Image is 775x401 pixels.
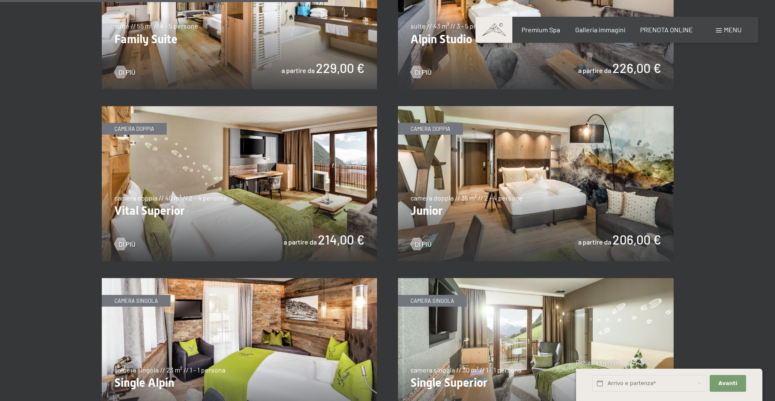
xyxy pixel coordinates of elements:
a: Galleria immagini [575,26,625,34]
a: Single Alpin [102,279,377,284]
span: Di più [415,68,431,77]
a: Di più [411,68,431,77]
span: Richiesta express [576,359,618,366]
span: Di più [119,68,135,77]
button: Avanti [710,375,746,392]
a: Di più [114,240,135,249]
img: Junior [398,106,674,261]
a: Junior [398,107,674,112]
img: Vital Superior [102,106,377,261]
a: Single Superior [398,279,674,284]
a: PRENOTA ONLINE [640,26,693,34]
a: Di più [411,240,431,249]
a: Di più [114,68,135,77]
span: Di più [415,240,431,249]
a: Premium Spa [522,26,560,34]
span: Di più [119,240,135,249]
span: Menu [724,26,741,34]
a: Vital Superior [102,107,377,112]
span: Avanti [718,380,737,387]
